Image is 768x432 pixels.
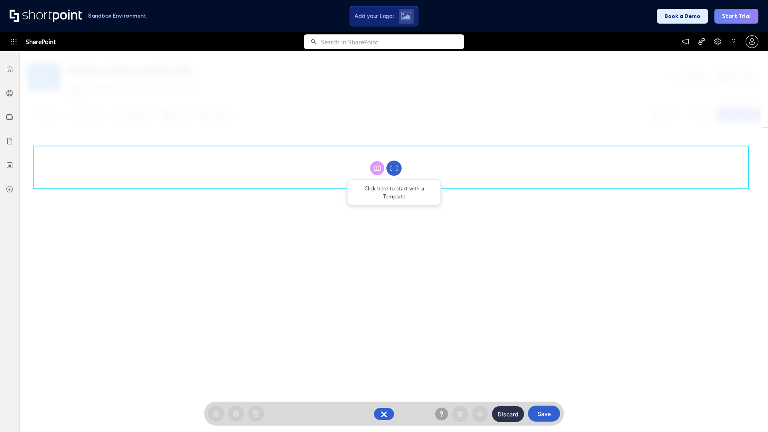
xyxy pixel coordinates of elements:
[88,14,146,18] h1: Sandbox Environment
[401,12,411,20] img: Upload logo
[728,394,768,432] iframe: Chat Widget
[714,9,758,24] button: Start Trial
[26,32,56,51] span: SharePoint
[321,34,464,49] input: Search in SharePoint
[492,406,524,422] button: Discard
[657,9,708,24] button: Book a Demo
[528,406,560,422] button: Save
[354,12,394,20] span: Add your Logo:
